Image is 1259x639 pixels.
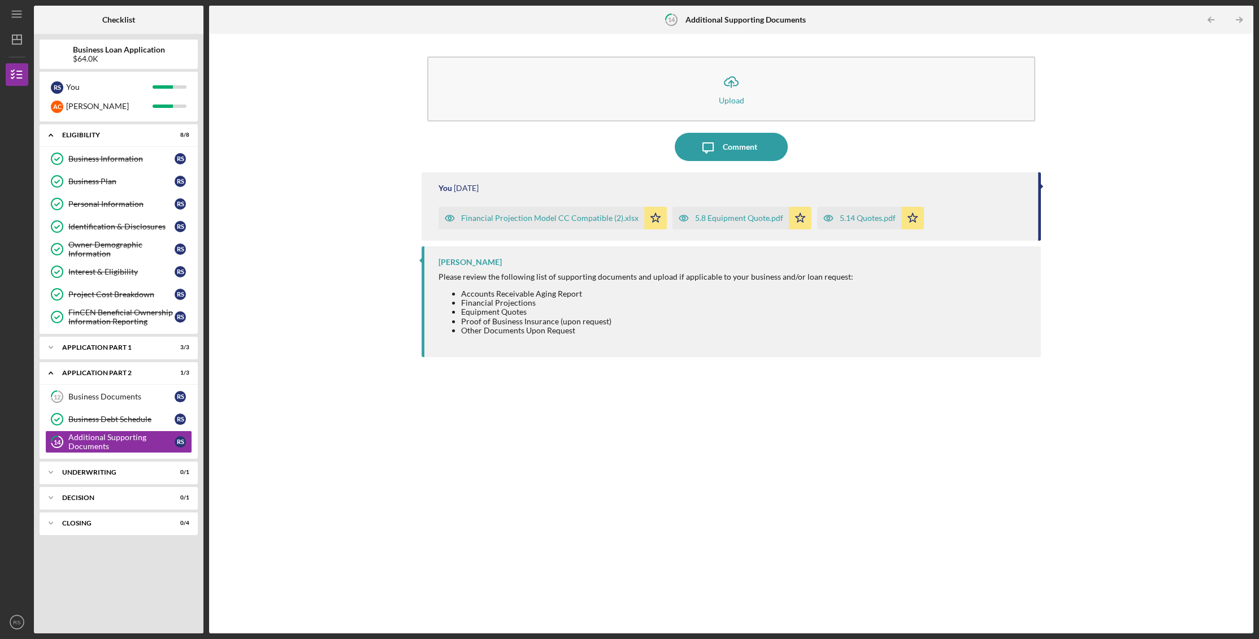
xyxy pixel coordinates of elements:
div: R S [175,391,186,402]
div: You [66,77,153,97]
div: 0 / 4 [169,520,189,527]
li: Other Documents Upon Request [461,326,853,335]
div: Business Documents [68,392,175,401]
a: Business Debt ScheduleRS [45,408,192,431]
div: Business Information [68,154,175,163]
div: Application Part 1 [62,344,161,351]
a: 14Additional Supporting DocumentsRS [45,431,192,453]
button: 5.8 Equipment Quote.pdf [672,207,811,229]
div: Personal Information [68,199,175,208]
li: Equipment Quotes [461,307,853,316]
div: Decision [62,494,161,501]
b: Business Loan Application [73,45,165,54]
div: R S [175,266,186,277]
tspan: 12 [54,393,60,401]
b: Checklist [102,15,135,24]
a: Personal InformationRS [45,193,192,215]
a: FinCEN Beneficial Ownership Information ReportingRS [45,306,192,328]
a: Interest & EligibilityRS [45,260,192,283]
div: [PERSON_NAME] [66,97,153,116]
div: 5.8 Equipment Quote.pdf [695,214,783,223]
div: FinCEN Beneficial Ownership Information Reporting [68,308,175,326]
div: $64.0K [73,54,165,63]
li: Accounts Receivable Aging Report [461,289,853,298]
div: R S [175,414,186,425]
div: 3 / 3 [169,344,189,351]
div: Financial Projection Model CC Compatible (2).xlsx [461,214,639,223]
a: Identification & DisclosuresRS [45,215,192,238]
tspan: 14 [667,16,675,23]
div: R S [175,436,186,447]
div: Project Cost Breakdown [68,290,175,299]
button: Financial Projection Model CC Compatible (2).xlsx [439,207,667,229]
div: 5.14 Quotes.pdf [840,214,896,223]
div: R S [175,176,186,187]
a: Business PlanRS [45,170,192,193]
div: A C [51,101,63,113]
div: Owner Demographic Information [68,240,175,258]
div: Closing [62,520,161,527]
div: R S [175,289,186,300]
a: Project Cost BreakdownRS [45,283,192,306]
div: R S [175,198,186,210]
a: Owner Demographic InformationRS [45,238,192,260]
div: Business Debt Schedule [68,415,175,424]
div: R S [51,81,63,94]
div: 0 / 1 [169,469,189,476]
button: Comment [675,133,788,161]
div: Please review the following list of supporting documents and upload if applicable to your busines... [439,272,853,281]
li: Financial Projections [461,298,853,307]
a: 12Business DocumentsRS [45,385,192,408]
div: You [439,184,452,193]
div: Business Plan [68,177,175,186]
div: Application Part 2 [62,370,161,376]
div: Interest & Eligibility [68,267,175,276]
button: 5.14 Quotes.pdf [817,207,924,229]
div: 1 / 3 [169,370,189,376]
div: Underwriting [62,469,161,476]
div: R S [175,244,186,255]
div: Upload [718,96,744,105]
b: Additional Supporting Documents [685,15,806,24]
div: Comment [722,133,757,161]
div: R S [175,153,186,164]
a: Business InformationRS [45,147,192,170]
div: R S [175,311,186,323]
div: 8 / 8 [169,132,189,138]
button: RS [6,611,28,633]
time: 2025-08-11 21:40 [454,184,479,193]
text: RS [13,619,20,625]
tspan: 14 [54,438,61,446]
div: [PERSON_NAME] [439,258,502,267]
div: Additional Supporting Documents [68,433,175,451]
div: R S [175,221,186,232]
div: Identification & Disclosures [68,222,175,231]
button: Upload [427,56,1036,121]
li: Proof of Business Insurance (upon request) [461,317,853,326]
div: Eligibility [62,132,161,138]
div: 0 / 1 [169,494,189,501]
